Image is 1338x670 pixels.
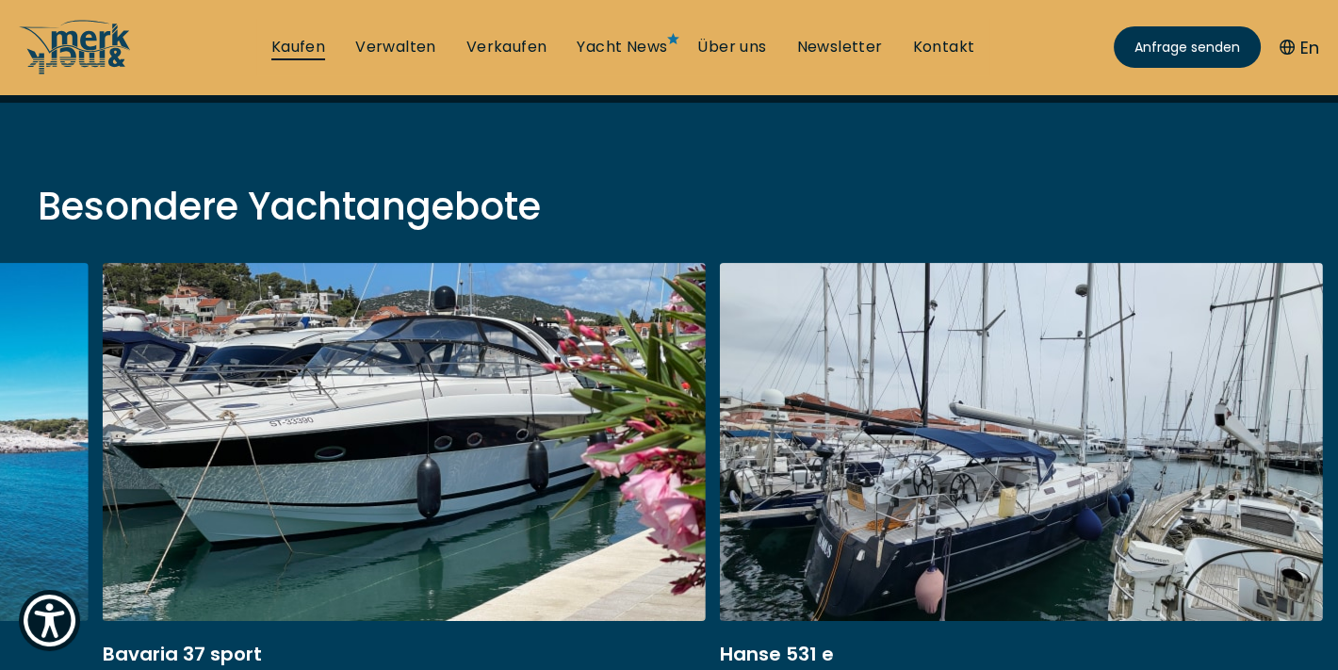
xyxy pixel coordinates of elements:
a: Kontakt [913,37,975,57]
a: Kaufen [271,37,325,57]
button: Show Accessibility Preferences [19,590,80,651]
a: Über uns [697,37,766,57]
button: En [1280,35,1319,60]
a: Verkaufen [466,37,547,57]
a: Yacht News [577,37,667,57]
a: Newsletter [797,37,883,57]
a: Anfrage senden [1114,26,1261,68]
a: Verwalten [355,37,436,57]
span: Anfrage senden [1134,38,1240,57]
